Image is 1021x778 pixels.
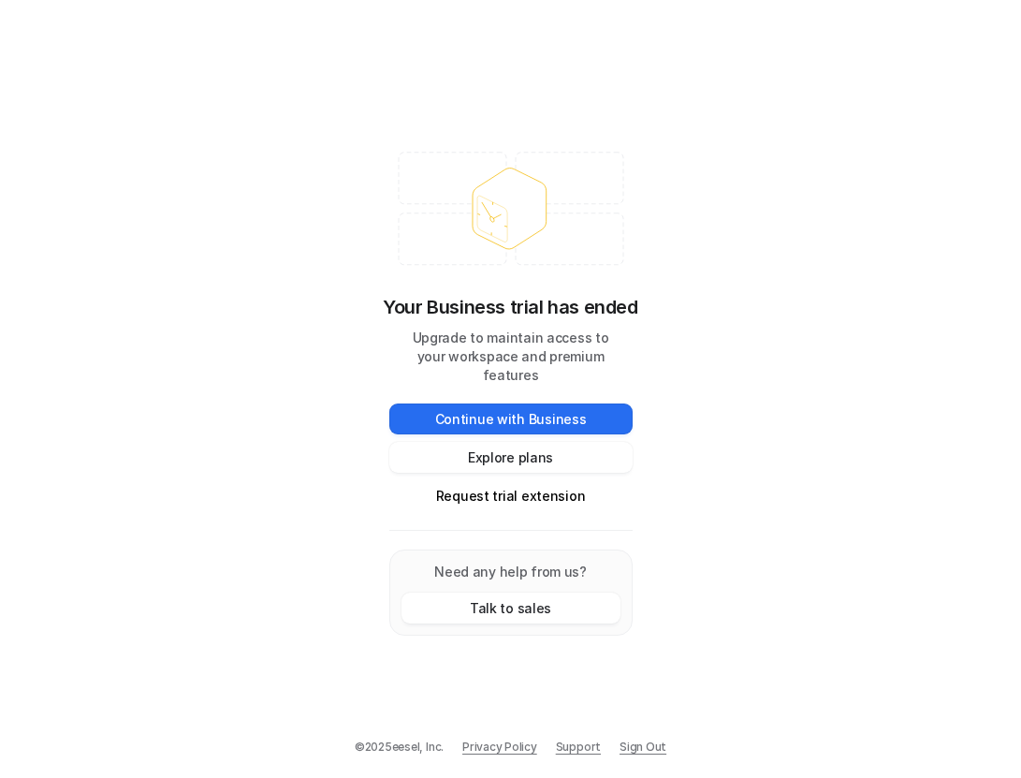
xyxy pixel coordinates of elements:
a: Sign Out [620,739,666,756]
p: Need any help from us? [401,562,620,581]
p: Upgrade to maintain access to your workspace and premium features [389,329,633,385]
button: Continue with Business [389,404,633,434]
button: Talk to sales [401,593,620,624]
p: Your Business trial has ended [383,293,637,321]
span: Support [556,739,601,756]
a: Privacy Policy [462,739,537,756]
button: Explore plans [389,442,633,473]
p: © 2025 eesel, Inc. [355,739,444,756]
button: Request trial extension [389,480,633,511]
